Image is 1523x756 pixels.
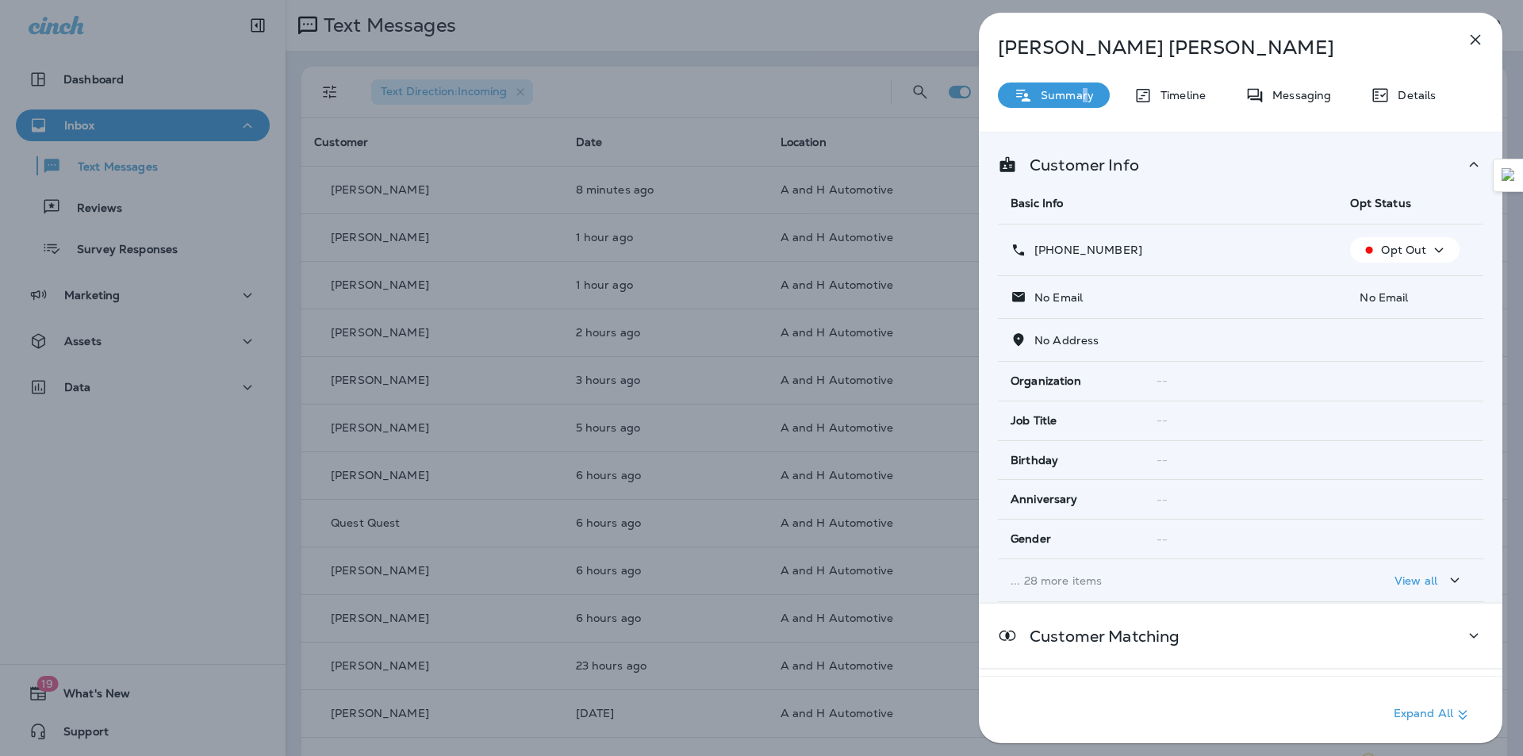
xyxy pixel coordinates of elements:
span: Birthday [1011,454,1058,467]
span: Opt Status [1350,196,1410,210]
button: Expand All [1387,700,1479,729]
p: No Email [1026,291,1083,304]
p: [PERSON_NAME] [PERSON_NAME] [998,36,1431,59]
p: ... 28 more items [1011,574,1325,587]
span: Anniversary [1011,493,1078,506]
p: Details [1390,89,1436,102]
span: Job Title [1011,414,1057,428]
span: -- [1157,493,1168,507]
p: [PHONE_NUMBER] [1026,244,1142,256]
img: Detect Auto [1502,168,1516,182]
button: View all [1388,566,1471,595]
span: Organization [1011,374,1081,388]
p: Expand All [1394,705,1472,724]
p: Opt Out [1381,244,1426,256]
p: Summary [1033,89,1094,102]
button: Opt Out [1350,237,1460,263]
span: Gender [1011,532,1051,546]
span: -- [1157,532,1168,547]
p: Timeline [1153,89,1206,102]
span: -- [1157,374,1168,388]
p: View all [1394,574,1437,587]
p: No Address [1026,334,1099,347]
p: Messaging [1264,89,1331,102]
span: -- [1157,453,1168,467]
p: Customer Info [1017,159,1139,171]
p: Customer Matching [1017,630,1180,643]
p: No Email [1350,291,1471,304]
span: -- [1157,413,1168,428]
span: Basic Info [1011,196,1063,210]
